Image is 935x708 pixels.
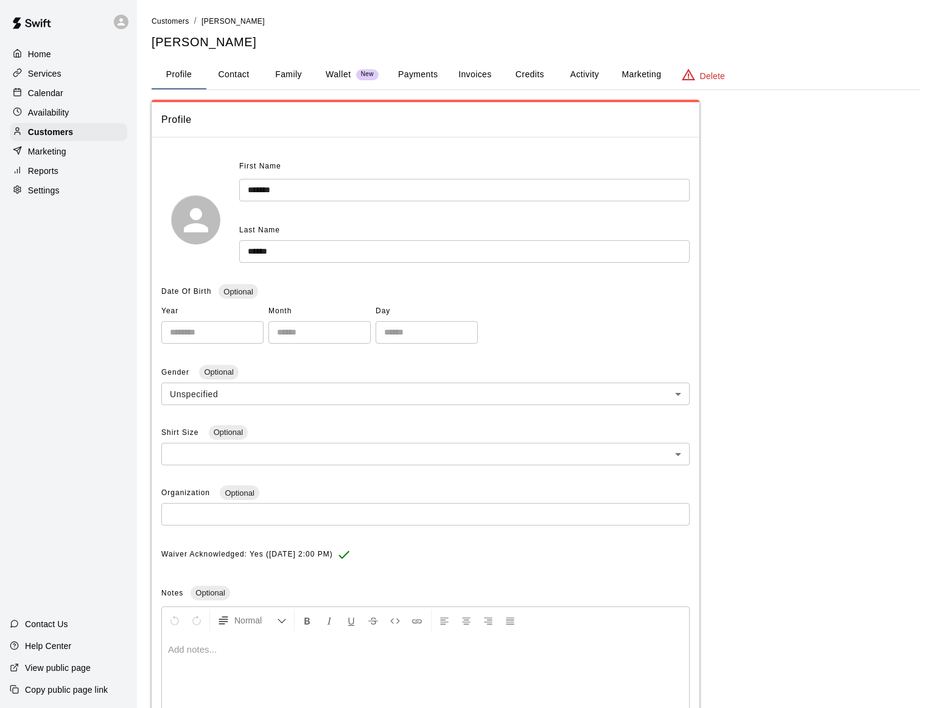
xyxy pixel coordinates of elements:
[478,609,499,631] button: Right Align
[319,609,340,631] button: Format Italics
[219,287,257,296] span: Optional
[28,165,58,177] p: Reports
[447,60,502,89] button: Invoices
[326,68,351,81] p: Wallet
[28,68,61,80] p: Services
[152,16,189,26] a: Customers
[161,383,690,405] div: Unspecified
[186,609,207,631] button: Redo
[10,123,127,141] a: Customers
[152,60,920,89] div: basic tabs example
[161,112,690,128] span: Profile
[28,87,63,99] p: Calendar
[341,609,362,631] button: Format Underline
[268,302,371,321] span: Month
[161,368,192,377] span: Gender
[28,184,60,196] p: Settings
[201,17,265,26] span: [PERSON_NAME]
[456,609,477,631] button: Center Align
[363,609,383,631] button: Format Strikethrough
[206,60,261,89] button: Contact
[194,15,197,27] li: /
[220,488,259,498] span: Optional
[199,367,238,377] span: Optional
[10,84,127,102] a: Calendar
[25,662,91,674] p: View public page
[25,618,68,630] p: Contact Us
[239,226,280,234] span: Last Name
[356,71,379,78] span: New
[191,588,229,597] span: Optional
[209,428,248,437] span: Optional
[10,64,127,83] a: Services
[261,60,316,89] button: Family
[28,106,69,119] p: Availability
[297,609,318,631] button: Format Bold
[161,488,212,497] span: Organization
[434,609,455,631] button: Left Align
[28,145,66,158] p: Marketing
[28,126,73,138] p: Customers
[152,60,206,89] button: Profile
[161,545,333,564] span: Waiver Acknowledged: Yes ([DATE] 2:00 PM)
[25,640,71,652] p: Help Center
[700,70,725,82] p: Delete
[152,34,920,50] h5: [PERSON_NAME]
[212,609,292,631] button: Formatting Options
[407,609,427,631] button: Insert Link
[28,48,51,60] p: Home
[502,60,557,89] button: Credits
[161,302,264,321] span: Year
[612,60,671,89] button: Marketing
[376,302,478,321] span: Day
[10,103,127,122] a: Availability
[152,15,920,28] nav: breadcrumb
[10,162,127,180] a: Reports
[385,609,405,631] button: Insert Code
[25,684,108,696] p: Copy public page link
[557,60,612,89] button: Activity
[161,428,201,437] span: Shirt Size
[234,614,277,626] span: Normal
[161,589,183,597] span: Notes
[152,17,189,26] span: Customers
[10,181,127,200] a: Settings
[388,60,447,89] button: Payments
[10,142,127,161] a: Marketing
[161,287,211,296] span: Date Of Birth
[10,45,127,63] a: Home
[239,157,281,176] span: First Name
[500,609,520,631] button: Justify Align
[164,609,185,631] button: Undo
